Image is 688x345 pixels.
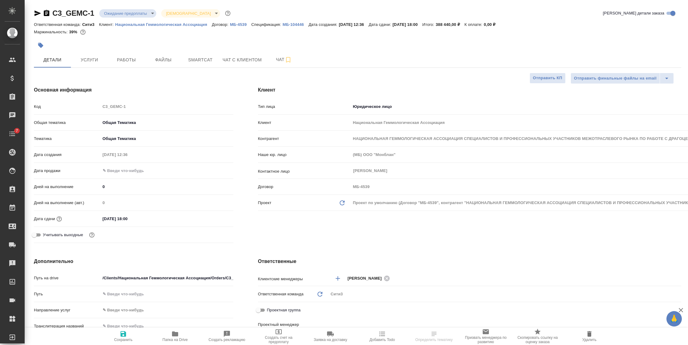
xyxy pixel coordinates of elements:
input: ✎ Введи что-нибудь [100,166,154,175]
p: Контактное лицо [258,168,351,175]
p: Дата сдачи: [369,22,392,27]
p: К оплате: [465,22,484,27]
p: Транслитерация названий [34,323,100,329]
p: 39% [69,30,79,34]
button: 🙏 [666,311,682,327]
div: ✎ Введи что-нибудь [100,305,233,315]
span: Чат [269,56,299,64]
p: [DATE] 18:00 [392,22,422,27]
p: Договор: [212,22,230,27]
span: Скопировать ссылку на оценку заказа [515,335,560,344]
div: Сити3 [329,289,681,299]
button: Добавить тэг [34,39,47,52]
button: Призвать менеджера по развитию [460,328,512,345]
button: Отправить КП [530,73,566,84]
input: ✎ Введи что-нибудь [100,182,233,191]
span: Smartcat [186,56,215,64]
p: Дата сдачи [34,216,55,222]
button: Ожидание предоплаты [102,11,149,16]
p: Клиент: [99,22,115,27]
p: Ответственная команда [258,291,304,297]
span: [PERSON_NAME] [348,275,386,281]
div: Общая Тематика [100,133,233,144]
span: Заявка на доставку [314,338,347,342]
input: Пустое поле [100,198,233,207]
button: Заявка на доставку [305,328,356,345]
a: МБ-104446 [283,22,309,27]
span: [PERSON_NAME] детали заказа [603,10,664,16]
div: ✎ Введи что-нибудь [103,307,226,313]
span: Создать счет на предоплату [256,335,301,344]
p: Клиентские менеджеры [258,276,329,282]
p: Маржинальность: [34,30,69,34]
button: Если добавить услуги и заполнить их объемом, то дата рассчитается автоматически [55,215,63,223]
a: МБ-4539 [230,22,251,27]
span: Файлы [149,56,178,64]
input: ✎ Введи что-нибудь [100,214,154,223]
p: Тип лица [258,104,351,110]
span: Отправить финальные файлы на email [574,75,657,82]
button: Open [678,278,679,279]
input: ✎ Введи что-нибудь [100,290,233,298]
button: Скопировать ссылку [43,10,50,17]
span: Определить тематику [415,338,453,342]
span: Чат с клиентом [223,56,262,64]
p: Путь [34,291,100,297]
input: ✎ Введи что-нибудь [100,322,233,331]
p: [DATE] 12:36 [339,22,369,27]
button: [DEMOGRAPHIC_DATA] [164,11,213,16]
button: Доп статусы указывают на важность/срочность заказа [224,9,232,17]
div: [PERSON_NAME] [348,274,392,282]
button: Создать счет на предоплату [253,328,305,345]
span: Услуги [75,56,104,64]
button: Скопировать ссылку на оценку заказа [512,328,563,345]
p: Спецификация: [251,22,282,27]
span: Создать рекламацию [209,338,245,342]
p: Договор [258,184,351,190]
button: Определить тематику [408,328,460,345]
p: Дней на выполнение [34,184,100,190]
h4: Клиент [258,86,681,94]
span: Удалить [582,338,596,342]
p: Проектный менеджер [258,322,329,328]
p: Дней на выполнение (авт.) [34,200,100,206]
div: Общая Тематика [100,117,233,128]
p: Путь на drive [34,275,100,281]
span: Детали [38,56,67,64]
button: 198200.00 RUB; [79,28,87,36]
button: Сохранить [97,328,149,345]
h4: Основная информация [34,86,233,94]
span: Призвать менеджера по развитию [464,335,508,344]
button: Отправить финальные файлы на email [571,73,660,84]
span: Папка на Drive [162,338,188,342]
div: split button [571,73,674,84]
span: Отправить КП [533,75,562,82]
span: Сохранить [114,338,133,342]
a: C3_GEMC-1 [52,9,94,17]
p: Сити3 [82,22,99,27]
input: Пустое поле [100,102,233,111]
span: 🙏 [669,312,679,325]
div: Ожидание предоплаты [161,9,220,18]
p: Дата продажи [34,168,100,174]
p: 388 440,00 ₽ [436,22,464,27]
p: Наше юр. лицо [258,152,351,158]
p: Дата создания [34,152,100,158]
p: Тематика [34,136,100,142]
span: Работы [112,56,141,64]
p: Клиент [258,120,351,126]
p: Дата создания: [309,22,339,27]
a: Национальная Геммологическая Ассоциация [115,22,212,27]
span: Учитывать выходные [43,232,83,238]
h4: Ответственные [258,258,681,265]
p: Общая тематика [34,120,100,126]
button: Удалить [563,328,615,345]
button: Создать рекламацию [201,328,253,345]
span: 7 [12,128,22,134]
button: Добавить менеджера [330,271,345,286]
span: Проектная группа [267,307,301,313]
p: 0,00 ₽ [484,22,500,27]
